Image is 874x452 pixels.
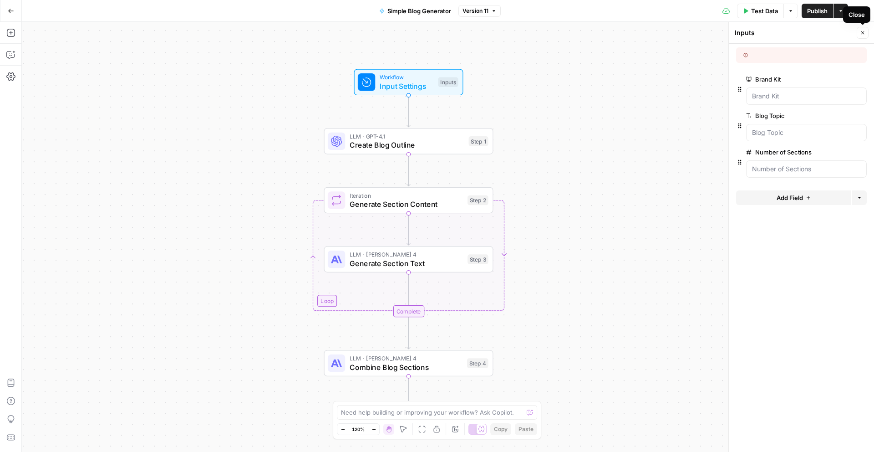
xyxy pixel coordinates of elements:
span: Workflow [380,73,434,82]
button: Paste [515,423,537,435]
div: Step 4 [467,358,488,368]
input: Number of Sections [752,164,861,174]
div: Single OutputOutputEnd [324,409,493,436]
span: Combine Blog Sections [350,362,462,373]
g: Edge from start to step_1 [407,95,410,127]
span: Generate Section Text [350,258,463,269]
button: Test Data [737,4,783,18]
label: Blog Topic [746,111,815,120]
span: Generate Section Content [350,199,463,210]
span: Copy [494,425,508,433]
div: LLM · [PERSON_NAME] 4Generate Section TextStep 3 [324,246,493,272]
g: Edge from step_1 to step_2 [407,154,410,186]
span: LLM · [PERSON_NAME] 4 [350,354,462,363]
textarea: Inputs [735,28,755,37]
button: Simple Blog Generator [374,4,457,18]
g: Edge from step_2-iteration-end to step_4 [407,317,410,349]
label: Brand Kit [746,75,815,84]
span: Test Data [751,6,778,15]
label: Number of Sections [746,148,815,157]
span: Version 11 [462,7,488,15]
span: LLM · GPT-4.1 [350,132,464,141]
div: Step 1 [469,136,488,146]
span: Paste [518,425,534,433]
g: Edge from step_4 to end [407,376,410,408]
div: Inputs [438,77,458,87]
span: 120% [352,426,365,433]
span: LLM · [PERSON_NAME] 4 [350,250,463,259]
button: Version 11 [458,5,501,17]
span: Add Field [777,193,803,202]
div: WorkflowInput SettingsInputs [324,69,493,96]
span: Input Settings [380,81,434,92]
div: LLM · [PERSON_NAME] 4Combine Blog SectionsStep 4 [324,350,493,376]
div: LoopIterationGenerate Section ContentStep 2 [324,187,493,214]
div: LLM · GPT-4.1Create Blog OutlineStep 1 [324,128,493,154]
div: Complete [324,305,493,317]
div: Complete [393,305,424,317]
input: Blog Topic [752,128,861,137]
button: Copy [490,423,511,435]
button: Add Field [736,190,851,205]
g: Edge from step_2 to step_3 [407,213,410,245]
span: Iteration [350,191,463,200]
span: Simple Blog Generator [387,6,451,15]
button: Publish [802,4,833,18]
div: Step 2 [467,195,488,205]
input: Brand Kit [752,92,861,101]
span: Publish [807,6,828,15]
span: Create Blog Outline [350,139,464,150]
div: Step 3 [467,254,488,264]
